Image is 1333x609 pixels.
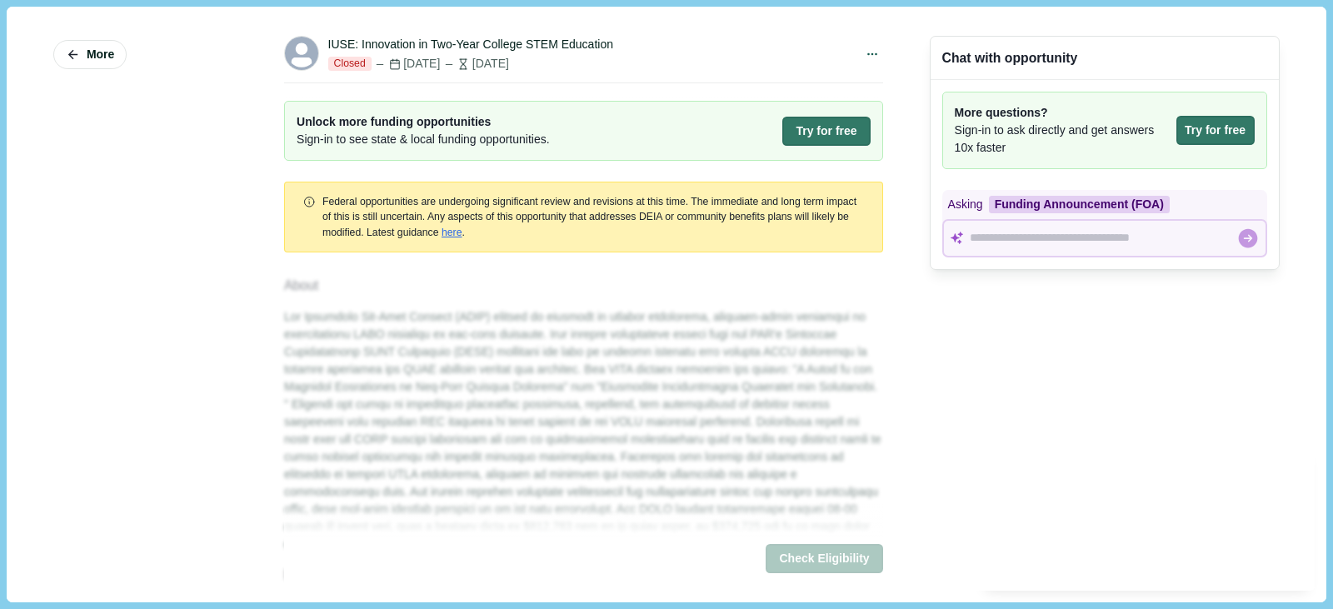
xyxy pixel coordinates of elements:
div: . [322,194,865,240]
button: Try for free [1176,116,1255,145]
svg: avatar [285,37,318,70]
span: Unlock more funding opportunities [297,113,550,131]
span: More questions? [955,104,1171,122]
span: Sign-in to see state & local funding opportunities. [297,131,550,148]
span: Closed [328,57,372,72]
div: [DATE] [443,55,509,72]
span: Federal opportunities are undergoing significant review and revisions at this time. The immediate... [322,196,856,238]
div: [DATE] [374,55,440,72]
div: Chat with opportunity [942,48,1078,67]
span: Sign-in to ask directly and get answers 10x faster [955,122,1171,157]
div: IUSE: Innovation in Two-Year College STEM Education [328,36,613,53]
div: Asking [942,190,1267,219]
div: Funding Announcement (FOA) [989,196,1170,213]
button: Try for free [782,117,870,146]
button: Check Eligibility [766,544,882,573]
span: More [87,47,114,62]
a: here [442,227,462,238]
button: More [53,40,127,69]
